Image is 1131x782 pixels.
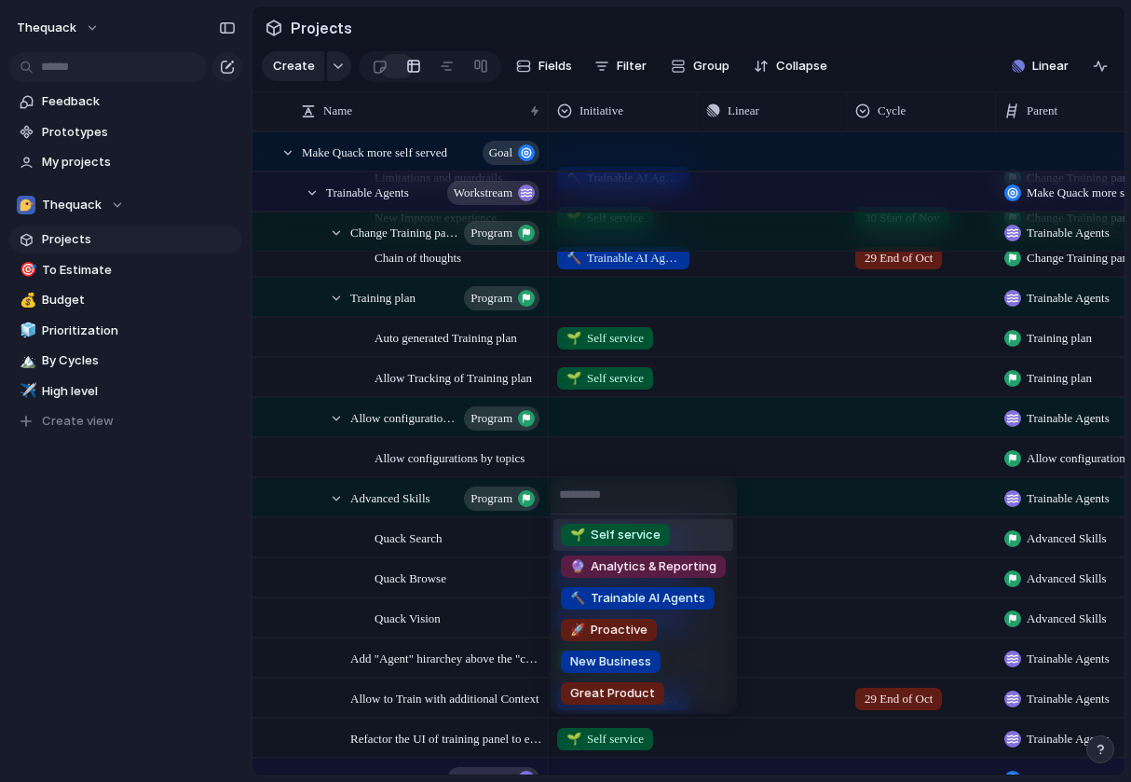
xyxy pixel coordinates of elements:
span: Trainable AI Agents [570,589,705,608]
span: 🌱 [570,527,585,542]
span: Great Product [570,684,655,703]
span: 🚀 [570,622,585,637]
span: 🔨 [570,590,585,605]
span: 🔮 [570,558,585,573]
span: Analytics & Reporting [570,557,716,576]
span: New Business [570,652,651,671]
span: Self service [570,526,661,544]
span: Proactive [570,621,647,639]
